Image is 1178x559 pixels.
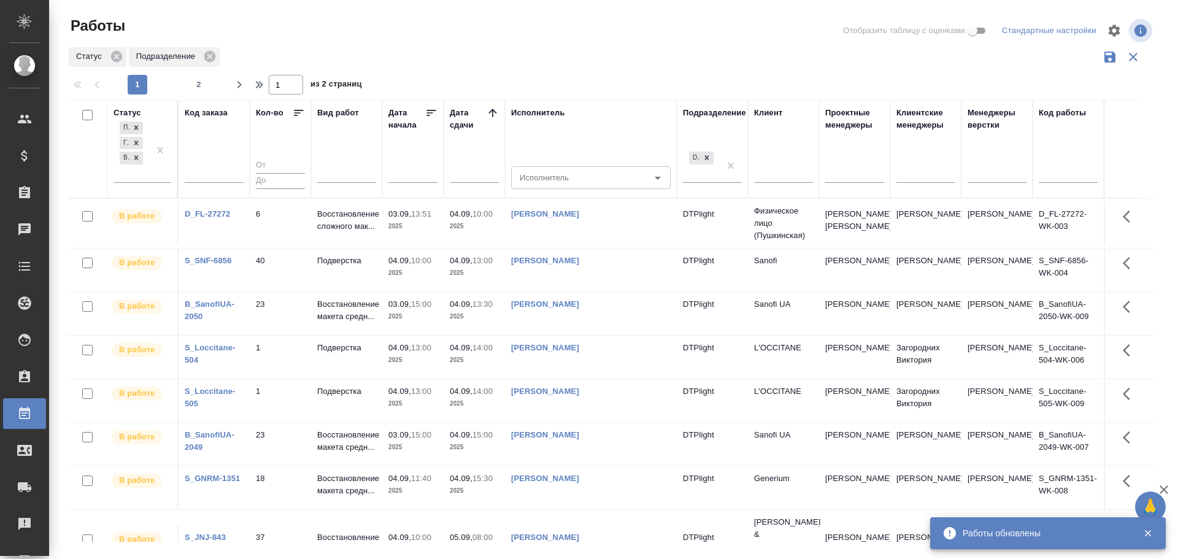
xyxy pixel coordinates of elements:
p: [PERSON_NAME] [968,255,1026,267]
p: 03.09, [388,299,411,309]
p: L'OCCITANE [754,342,813,354]
td: [PERSON_NAME] [819,379,890,422]
p: Физическое лицо (Пушкинская) [754,205,813,242]
td: [PERSON_NAME] [819,336,890,379]
p: 04.09, [450,299,472,309]
a: [PERSON_NAME] [511,533,579,542]
p: Восстановление макета средн... [317,429,376,453]
p: 2025 [388,267,437,279]
a: S_Loccitane-504 [185,343,236,364]
p: 13:30 [472,299,493,309]
p: В работе [119,300,155,312]
p: [PERSON_NAME] [968,208,1026,220]
div: Исполнитель выполняет работу [110,255,171,271]
span: из 2 страниц [310,77,362,94]
td: DTPlight [677,249,748,291]
p: 10:00 [411,533,431,542]
p: В работе [119,387,155,399]
p: 2025 [388,220,437,233]
td: Загородних Виктория [890,379,961,422]
td: S_Loccitane-505-WK-009 [1033,379,1104,422]
p: 04.09, [388,474,411,483]
td: 40 [250,249,311,291]
div: Исполнитель выполняет работу [110,385,171,402]
p: В работе [119,210,155,222]
p: Восстановление сложного мак... [317,531,376,556]
p: 2025 [450,485,499,497]
input: От [256,158,305,174]
button: Здесь прячутся важные кнопки [1115,466,1145,496]
p: L'OCCITANE [754,385,813,398]
div: Исполнитель выполняет работу [110,298,171,315]
a: D_FL-27272 [185,209,230,218]
div: Подбор, Готов к работе, В работе [118,120,144,136]
p: [PERSON_NAME] [968,298,1026,310]
td: 1 [250,379,311,422]
p: Подверстка [317,255,376,267]
a: [PERSON_NAME] [511,430,579,439]
span: 2 [189,79,209,91]
p: В работе [119,533,155,546]
td: [PERSON_NAME] [890,423,961,466]
td: [PERSON_NAME] [819,249,890,291]
span: Посмотреть информацию [1129,19,1155,42]
td: S_Loccitane-504-WK-006 [1033,336,1104,379]
div: Код работы [1039,107,1086,119]
a: B_SanofiUA-2049 [185,430,234,452]
p: 10:00 [472,209,493,218]
p: Подверстка [317,385,376,398]
p: Sanofi UA [754,298,813,310]
div: DTPlight [689,152,700,164]
input: До [256,173,305,188]
p: Sanofi [754,255,813,267]
p: 04.09, [450,474,472,483]
td: DTPlight [677,292,748,335]
div: Клиент [754,107,782,119]
td: B_SanofiUA-2049-WK-007 [1033,423,1104,466]
td: B_SanofiUA-2050-WK-009 [1033,292,1104,335]
td: [PERSON_NAME] [890,292,961,335]
p: 14:00 [472,343,493,352]
div: Дата начала [388,107,425,131]
p: 03.09, [388,430,411,439]
div: Подразделение [683,107,746,119]
td: DTPlight [677,379,748,422]
td: 18 [250,466,311,509]
p: Восстановление сложного мак... [317,208,376,233]
td: [PERSON_NAME] [890,249,961,291]
p: 13:00 [472,256,493,265]
div: Готов к работе [120,137,129,150]
p: 04.09, [450,387,472,396]
a: S_GNRM-1351 [185,474,240,483]
div: Работы обновлены [963,527,1125,539]
div: Статус [69,47,126,67]
p: 2025 [388,354,437,366]
td: DTPlight [677,423,748,466]
div: В работе [120,152,129,164]
p: 2025 [388,398,437,410]
p: Подверстка [317,342,376,354]
p: 2025 [450,310,499,323]
p: 04.09, [450,256,472,265]
p: 2025 [388,441,437,453]
p: Статус [76,50,106,63]
td: DTPlight [677,466,748,509]
span: 🙏 [1140,494,1161,520]
p: В работе [119,474,155,487]
span: Отобразить таблицу с оценками [843,25,965,37]
div: Проектные менеджеры [825,107,884,131]
button: Здесь прячутся важные кнопки [1115,292,1145,322]
td: DTPlight [677,202,748,245]
p: 2025 [388,310,437,323]
td: DTPlight [677,336,748,379]
a: S_SNF-6856 [185,256,232,265]
div: Подбор, Готов к работе, В работе [118,136,144,151]
td: 23 [250,292,311,335]
p: 04.09, [388,533,411,542]
div: Исполнитель [511,107,565,119]
p: Generium [754,472,813,485]
p: 13:00 [411,343,431,352]
p: 15:00 [411,299,431,309]
p: 04.09, [450,343,472,352]
span: Работы [67,16,125,36]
